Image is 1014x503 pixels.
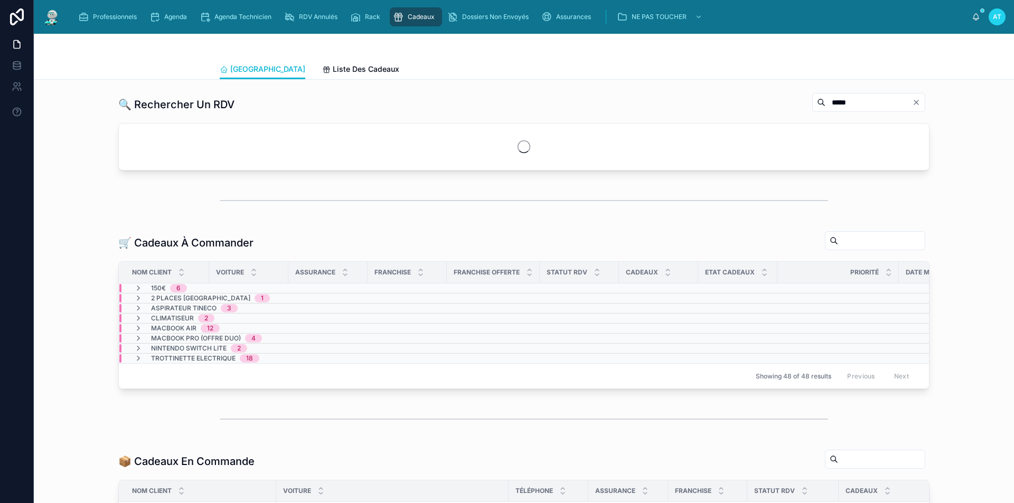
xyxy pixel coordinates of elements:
span: Climatiseur [151,314,194,322]
span: Aspirateur TINECO [151,304,217,312]
span: Etat Cadeaux [705,268,755,277]
span: Statut RDV [754,487,795,495]
span: Cadeaux [846,487,878,495]
span: Franchise Offerte [454,268,520,277]
span: Professionnels [93,13,137,21]
span: 150€ [151,284,166,292]
a: Agenda [146,7,194,26]
div: 3 [227,304,231,312]
div: 4 [251,334,256,343]
span: Trottinette Electrique [151,354,236,363]
span: Cadeaux [626,268,658,277]
span: Franchise [675,487,711,495]
a: RDV Annulés [281,7,345,26]
a: NE PAS TOUCHER [614,7,708,26]
span: Assurance [595,487,635,495]
h1: 📦 Cadeaux En Commande [118,454,255,469]
span: Voiture [283,487,311,495]
h1: 🔍 Rechercher Un RDV [118,97,234,112]
a: Liste Des Cadeaux [322,60,399,81]
span: MacBook Pro (OFFRE DUO) [151,334,241,343]
span: Showing 48 of 48 results [756,372,831,381]
img: App logo [42,8,61,25]
a: Professionnels [75,7,144,26]
div: scrollable content [70,5,972,29]
span: Assurance [295,268,335,277]
span: Liste Des Cadeaux [333,64,399,74]
button: Clear [912,98,925,107]
span: Priorité [850,268,879,277]
span: Cadeaux [408,13,435,21]
span: Statut RDV [547,268,587,277]
h1: 🛒 Cadeaux À Commander [118,235,253,250]
div: 6 [176,284,181,292]
span: Nom Client [132,487,172,495]
div: 12 [207,324,213,333]
a: Rack [347,7,388,26]
span: 2 Places [GEOGRAPHIC_DATA] [151,294,250,302]
a: Dossiers Non Envoyés [444,7,536,26]
a: Assurances [538,7,598,26]
span: Rack [365,13,380,21]
span: Agenda [164,13,187,21]
span: Dossiers Non Envoyés [462,13,529,21]
span: Franchise [374,268,411,277]
span: AT [993,13,1001,21]
span: MacBook Air [151,324,196,333]
span: Téléphone [515,487,553,495]
a: [GEOGRAPHIC_DATA] [220,60,305,80]
span: Date Mise A Commander [906,268,990,277]
div: 1 [261,294,264,302]
span: Agenda Technicien [214,13,271,21]
span: Assurances [556,13,591,21]
a: Agenda Technicien [196,7,279,26]
div: 2 [237,344,241,353]
span: NE PAS TOUCHER [632,13,687,21]
span: [GEOGRAPHIC_DATA] [230,64,305,74]
span: Voiture [216,268,244,277]
span: RDV Annulés [299,13,337,21]
div: 2 [204,314,208,322]
a: Cadeaux [390,7,442,26]
div: 18 [246,354,253,363]
span: Nintendo Switch Lite [151,344,227,353]
span: Nom Client [132,268,172,277]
